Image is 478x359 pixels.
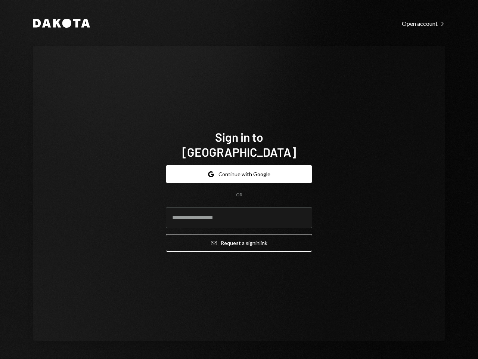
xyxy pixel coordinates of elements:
[402,19,445,27] a: Open account
[402,20,445,27] div: Open account
[236,192,242,198] div: OR
[166,129,312,159] h1: Sign in to [GEOGRAPHIC_DATA]
[166,165,312,183] button: Continue with Google
[166,234,312,252] button: Request a signinlink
